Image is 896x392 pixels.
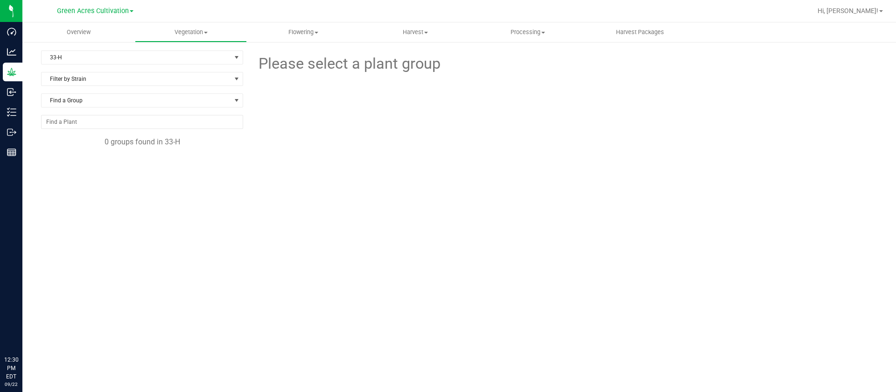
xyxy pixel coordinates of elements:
span: Please select a plant group [257,52,441,75]
div: 0 groups found in 33-H [41,136,243,148]
inline-svg: Dashboard [7,27,16,36]
iframe: Resource center [9,317,37,345]
iframe: Resource center unread badge [28,316,39,327]
span: 33-H [42,51,231,64]
inline-svg: Reports [7,148,16,157]
span: Vegetation [135,28,247,36]
span: Harvest Packages [603,28,677,36]
span: Flowering [247,28,359,36]
a: Vegetation [135,22,247,42]
a: Processing [472,22,584,42]
inline-svg: Outbound [7,128,16,137]
inline-svg: Inbound [7,87,16,97]
a: Harvest Packages [584,22,696,42]
input: NO DATA FOUND [42,115,243,128]
p: 12:30 PM EDT [4,356,18,381]
span: Filter by Strain [42,72,231,86]
span: Harvest [360,28,471,36]
span: Find a Group [42,94,231,107]
span: Processing [472,28,584,36]
inline-svg: Inventory [7,107,16,117]
span: select [231,51,243,64]
span: Green Acres Cultivation [57,7,129,15]
p: 09/22 [4,381,18,388]
span: Hi, [PERSON_NAME]! [818,7,878,14]
inline-svg: Grow [7,67,16,77]
span: Overview [54,28,103,36]
a: Flowering [247,22,359,42]
a: Harvest [359,22,472,42]
a: Overview [22,22,135,42]
inline-svg: Analytics [7,47,16,57]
